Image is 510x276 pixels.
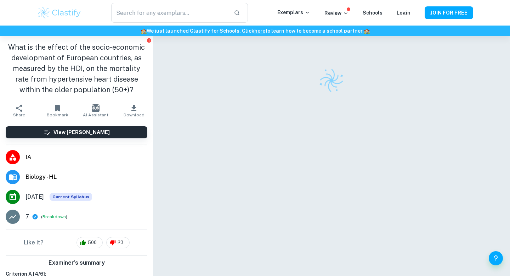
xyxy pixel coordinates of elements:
[92,104,100,112] img: AI Assistant
[76,101,115,121] button: AI Assistant
[50,193,92,201] div: This exemplar is based on the current syllabus. Feel free to refer to it for inspiration/ideas wh...
[146,38,152,43] button: Report issue
[364,28,370,34] span: 🏫
[115,101,153,121] button: Download
[6,126,147,138] button: View [PERSON_NAME]
[42,214,66,220] button: Breakdown
[489,251,503,265] button: Help and Feedback
[363,10,382,16] a: Schools
[83,112,108,117] span: AI Assistant
[397,10,410,16] a: Login
[111,3,228,23] input: Search for any exemplars...
[25,212,29,221] p: 7
[53,128,110,136] h6: View [PERSON_NAME]
[84,239,101,246] span: 500
[25,193,44,201] span: [DATE]
[13,112,25,117] span: Share
[25,173,147,181] span: Biology - HL
[316,65,347,96] img: Clastify logo
[24,238,44,247] h6: Like it?
[124,112,144,117] span: Download
[254,28,265,34] a: here
[6,42,147,95] h1: What is the effect of the socio-economic development of European countries, as measured by the HD...
[106,237,130,248] div: 23
[141,28,147,34] span: 🏫
[1,27,509,35] h6: We just launched Clastify for Schools. Click to learn how to become a school partner.
[37,6,82,20] img: Clastify logo
[114,239,127,246] span: 23
[41,214,67,220] span: ( )
[38,101,76,121] button: Bookmark
[324,9,348,17] p: Review
[3,259,150,267] h6: Examiner's summary
[425,6,473,19] button: JOIN FOR FREE
[47,112,68,117] span: Bookmark
[25,153,147,161] span: IA
[76,237,103,248] div: 500
[50,193,92,201] span: Current Syllabus
[277,9,310,16] p: Exemplars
